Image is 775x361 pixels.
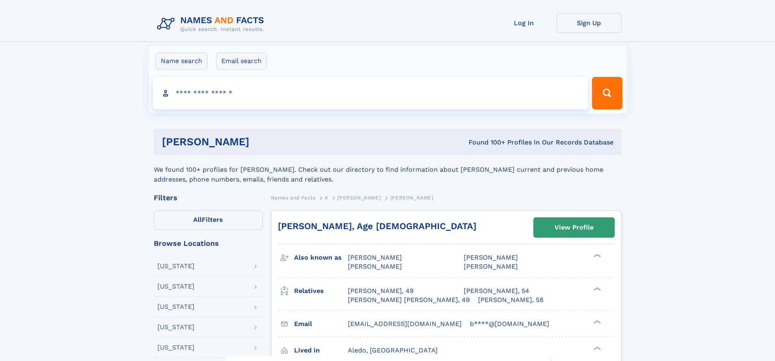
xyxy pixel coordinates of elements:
[478,295,544,304] a: [PERSON_NAME], 58
[294,317,348,331] h3: Email
[157,324,194,330] div: [US_STATE]
[337,193,381,203] a: [PERSON_NAME]
[154,13,271,35] img: Logo Names and Facts
[216,53,267,70] label: Email search
[557,13,622,33] a: Sign Up
[325,195,328,201] span: A
[592,253,601,258] div: ❯
[155,53,207,70] label: Name search
[294,251,348,265] h3: Also known as
[592,319,601,324] div: ❯
[162,137,359,147] h1: [PERSON_NAME]
[294,343,348,357] h3: Lived in
[278,221,476,231] a: [PERSON_NAME], Age [DEMOGRAPHIC_DATA]
[157,283,194,290] div: [US_STATE]
[337,195,381,201] span: [PERSON_NAME]
[294,284,348,298] h3: Relatives
[464,287,529,295] a: [PERSON_NAME], 54
[348,346,438,354] span: Aledo, [GEOGRAPHIC_DATA]
[348,263,402,270] span: [PERSON_NAME]
[153,77,589,109] input: search input
[157,304,194,310] div: [US_STATE]
[359,138,613,147] div: Found 100+ Profiles In Our Records Database
[157,263,194,269] div: [US_STATE]
[154,155,622,184] div: We found 100+ profiles for [PERSON_NAME]. Check out our directory to find information about [PERS...
[154,240,263,247] div: Browse Locations
[348,254,402,261] span: [PERSON_NAME]
[592,77,622,109] button: Search Button
[348,287,414,295] a: [PERSON_NAME], 49
[555,218,594,237] div: View Profile
[491,13,557,33] a: Log In
[271,193,316,203] a: Names and Facts
[154,210,263,230] label: Filters
[592,346,601,351] div: ❯
[464,263,518,270] span: [PERSON_NAME]
[592,286,601,291] div: ❯
[325,193,328,203] a: A
[193,216,202,223] span: All
[464,254,518,261] span: [PERSON_NAME]
[534,218,614,237] a: View Profile
[348,320,462,328] span: [EMAIL_ADDRESS][DOMAIN_NAME]
[154,194,263,201] div: Filters
[348,295,470,304] a: [PERSON_NAME] [PERSON_NAME], 49
[157,344,194,351] div: [US_STATE]
[390,195,434,201] span: [PERSON_NAME]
